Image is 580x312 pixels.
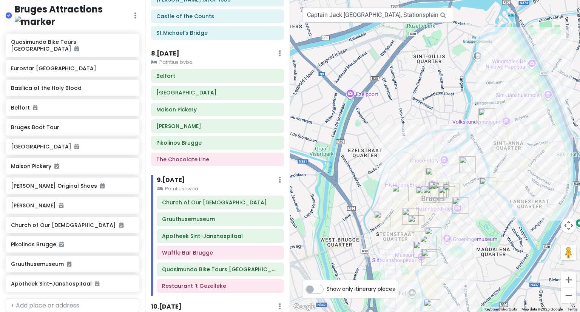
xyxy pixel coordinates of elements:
[156,73,279,79] h6: Belfort
[567,307,578,311] a: Terms (opens in new tab)
[429,178,452,201] div: Chez Albert - Gauffres - Waffles
[156,29,279,36] h6: St Michael's Bridge
[156,156,279,163] h6: The Chocolate Line
[426,179,448,202] div: Käthe Wohlfahrt
[561,245,576,260] button: Drag Pegman onto the map to open Street View
[162,216,279,222] h6: Gruuthusemuseum
[157,185,284,193] small: Patritius bvba
[484,307,517,312] button: Keyboard shortcuts
[410,238,433,261] div: Apotheek Sint-Janshospitaal
[156,13,279,20] h6: Castle of the Counts
[11,85,134,91] h6: Basilica of the Holy Blood
[11,143,134,150] h6: [GEOGRAPHIC_DATA]
[162,283,279,289] h6: Restaurant 't Gezelleke
[11,163,134,170] h6: Maison Pickery
[417,232,440,255] div: Church of Our Lady
[413,184,435,206] div: Pikolinos Brugge
[371,208,393,230] div: That's Toast
[561,218,576,233] button: Map camera controls
[100,183,105,188] i: Added to itinerary
[151,50,179,58] h6: 8 . [DATE]
[435,183,458,206] div: Basilica of the Holy Blood
[405,212,427,235] div: The Old Chocolate House
[292,302,317,312] a: Open this area in Google Maps (opens a new window)
[475,105,498,128] div: Restaurant 't Gezelleke
[423,165,445,187] div: Chris Vos Original Shoes
[389,182,412,204] div: oyya - waffles & ice cream
[74,46,79,51] i: Added to itinerary
[11,39,134,52] h6: Quasimundo Bike Tours [GEOGRAPHIC_DATA]
[11,241,134,248] h6: Pikolinos Brugge
[477,175,499,197] div: Quasimundo Bike Tours Bruges
[15,16,55,28] img: marker
[156,106,279,113] h6: Maison Pickery
[11,104,134,111] h6: Belfort
[151,59,284,66] small: Patritius bvba
[156,123,279,130] h6: Käthe Wohlfahrt
[162,199,279,206] h6: Church of Our Lady
[561,272,576,287] button: Zoom in
[74,144,79,149] i: Added to itinerary
[162,249,279,256] h6: Waffle Bar Brugge
[162,266,279,273] h6: Quasimundo Bike Tours Bruges
[33,105,37,110] i: Added to itinerary
[15,3,134,28] h4: Bruges Attractions
[11,182,134,189] h6: [PERSON_NAME] Original Shoes
[119,222,123,228] i: Added to itinerary
[11,222,134,229] h6: Church of Our [DEMOGRAPHIC_DATA]
[418,246,441,269] div: Bruges Boat Tour
[162,233,279,239] h6: Apotheek Sint-Janshospitaal
[11,124,134,131] h6: Bruges Boat Tour
[420,183,443,206] div: Belfort
[292,302,317,312] img: Google
[302,8,453,23] input: Search a place
[157,176,185,184] h6: 9 . [DATE]
[427,179,450,201] div: Maison Pickery
[449,194,472,217] div: Waffle Bar Brugge
[54,164,59,169] i: Added to itinerary
[11,261,134,267] h6: Gruuthusemuseum
[521,307,563,311] span: Map data ©2025 Google
[456,153,479,176] div: Patritius bvba
[422,224,444,247] div: Gruuthusemuseum
[59,203,63,208] i: Added to itinerary
[95,281,99,286] i: Added to itinerary
[11,280,134,287] h6: Apotheek Sint-Janshospitaal
[156,139,279,146] h6: Pikolinos Brugge
[67,261,71,267] i: Added to itinerary
[327,285,395,293] span: Show only itinerary places
[561,288,576,303] button: Zoom out
[11,202,134,209] h6: [PERSON_NAME]
[156,89,279,96] h6: Bruges City Hall
[399,205,422,228] div: The Chocolate Line
[440,181,463,203] div: Bruges City Hall
[59,242,64,247] i: Added to itinerary
[11,65,134,72] h6: Eurostar [GEOGRAPHIC_DATA]
[151,303,182,311] h6: 10 . [DATE]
